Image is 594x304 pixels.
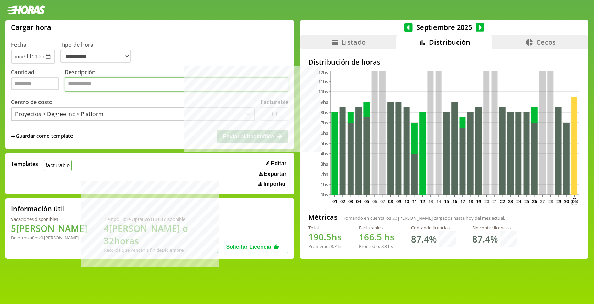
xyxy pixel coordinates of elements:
[308,243,342,249] div: Promedio: hs
[60,41,136,64] label: Tipo de hora
[536,37,556,47] span: Cecos
[548,198,553,204] text: 28
[411,225,456,231] div: Contando licencias
[11,216,87,222] div: Vacaciones disponibles
[420,198,425,204] text: 12
[452,198,457,204] text: 16
[564,198,569,204] text: 30
[11,23,51,32] h1: Cargar hora
[318,69,328,76] tspan: 12hs
[359,225,395,231] div: Facturables
[321,109,328,115] tspan: 8hs
[413,23,476,32] span: Septiembre 2025
[308,225,342,231] div: Total
[412,198,417,204] text: 11
[472,225,517,231] div: Sin contar licencias
[356,198,361,204] text: 04
[308,213,338,222] h2: Métricas
[44,160,72,171] button: facturable
[11,98,53,106] label: Centro de costo
[516,198,521,204] text: 24
[436,198,441,204] text: 14
[104,216,217,222] div: Tiempo Libre Optativo (TiLO) disponible
[11,133,15,140] span: +
[318,89,328,95] tspan: 10hs
[60,50,131,63] select: Tipo de hora
[392,215,397,221] span: 22
[348,198,353,204] text: 03
[341,37,366,47] span: Listado
[308,57,580,67] h2: Distribución de horas
[524,198,529,204] text: 25
[11,235,87,241] div: De otros años: 0 [PERSON_NAME]
[65,68,288,93] label: Descripción
[321,161,328,167] tspan: 3hs
[372,198,377,204] text: 06
[340,198,345,204] text: 02
[263,181,286,187] span: Importar
[381,243,387,249] span: 8.3
[331,243,337,249] span: 8.7
[261,98,288,106] label: Facturable
[332,198,337,204] text: 01
[359,231,382,243] span: 166.5
[257,171,288,178] button: Exportar
[472,233,498,245] h1: 87.4 %
[444,198,449,204] text: 15
[11,160,38,168] span: Templates
[359,243,395,249] div: Promedio: hs
[540,198,545,204] text: 27
[500,198,505,204] text: 22
[321,150,328,157] tspan: 4hs
[217,241,288,253] button: Solicitar Licencia
[508,198,513,204] text: 23
[532,198,537,204] text: 26
[321,171,328,177] tspan: 2hs
[364,198,369,204] text: 05
[476,198,481,204] text: 19
[359,231,395,243] h1: hs
[460,198,465,204] text: 17
[264,171,286,177] span: Exportar
[162,247,184,253] b: Diciembre
[308,231,331,243] span: 190.5
[264,160,288,167] button: Editar
[572,198,577,204] text: 06
[318,78,328,85] tspan: 11hs
[271,160,286,167] span: Editar
[11,204,65,213] h2: Información útil
[104,222,217,247] h1: 4 [PERSON_NAME] o 32 horas
[321,130,328,136] tspan: 6hs
[321,99,328,105] tspan: 9hs
[11,133,73,140] span: +Guardar como template
[11,68,65,93] label: Cantidad
[411,233,437,245] h1: 87.4 %
[343,215,505,221] span: Tomando en cuenta los [PERSON_NAME] cargados hasta hoy del mes actual.
[321,140,328,146] tspan: 5hs
[65,77,288,92] textarea: Descripción
[380,198,385,204] text: 07
[429,37,470,47] span: Distribución
[15,110,103,118] div: Proyectos > Degree Inc > Platform
[404,198,409,204] text: 10
[321,120,328,126] tspan: 7hs
[11,77,59,90] input: Cantidad
[556,198,561,204] text: 29
[11,222,87,235] h1: 5 [PERSON_NAME]
[492,198,497,204] text: 21
[5,5,45,14] img: logotipo
[484,198,489,204] text: 20
[321,192,328,198] tspan: 0hs
[396,198,401,204] text: 09
[11,41,26,48] label: Fecha
[104,247,217,253] div: Recordá que vencen a fin de
[388,198,393,204] text: 08
[468,198,473,204] text: 18
[321,181,328,188] tspan: 1hs
[308,231,342,243] h1: hs
[226,244,271,250] span: Solicitar Licencia
[428,198,433,204] text: 13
